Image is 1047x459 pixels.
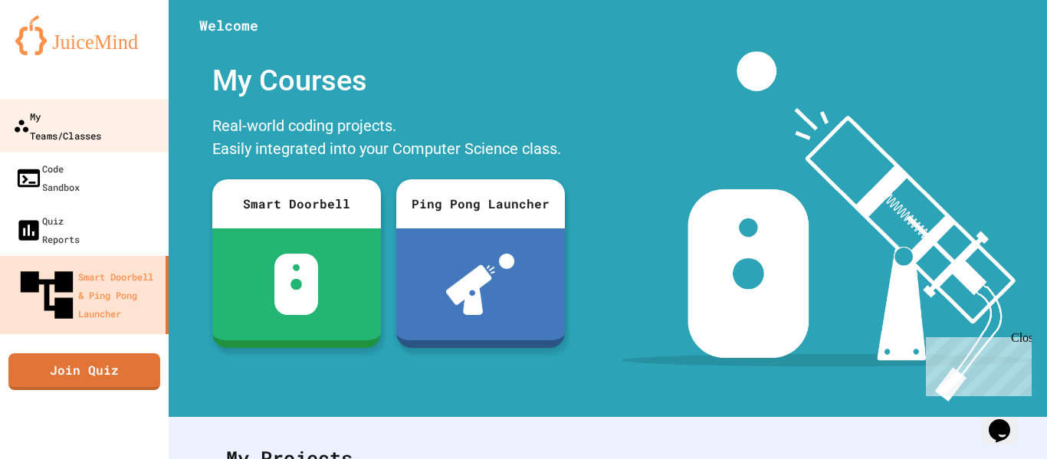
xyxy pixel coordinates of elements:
img: logo-orange.svg [15,15,153,55]
div: Code Sandbox [15,159,80,196]
iframe: chat widget [920,331,1032,396]
iframe: chat widget [983,398,1032,444]
div: My Teams/Classes [13,107,101,144]
img: banner-image-my-projects.png [622,51,1032,402]
div: My Courses [205,51,573,110]
img: ppl-with-ball.png [446,254,514,315]
a: Join Quiz [8,353,160,390]
div: Smart Doorbell & Ping Pong Launcher [15,264,159,326]
div: Real-world coding projects. Easily integrated into your Computer Science class. [205,110,573,168]
div: Quiz Reports [15,211,80,248]
div: Ping Pong Launcher [396,179,565,228]
div: Chat with us now!Close [6,6,106,97]
img: sdb-white.svg [274,254,318,315]
div: Smart Doorbell [212,179,381,228]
